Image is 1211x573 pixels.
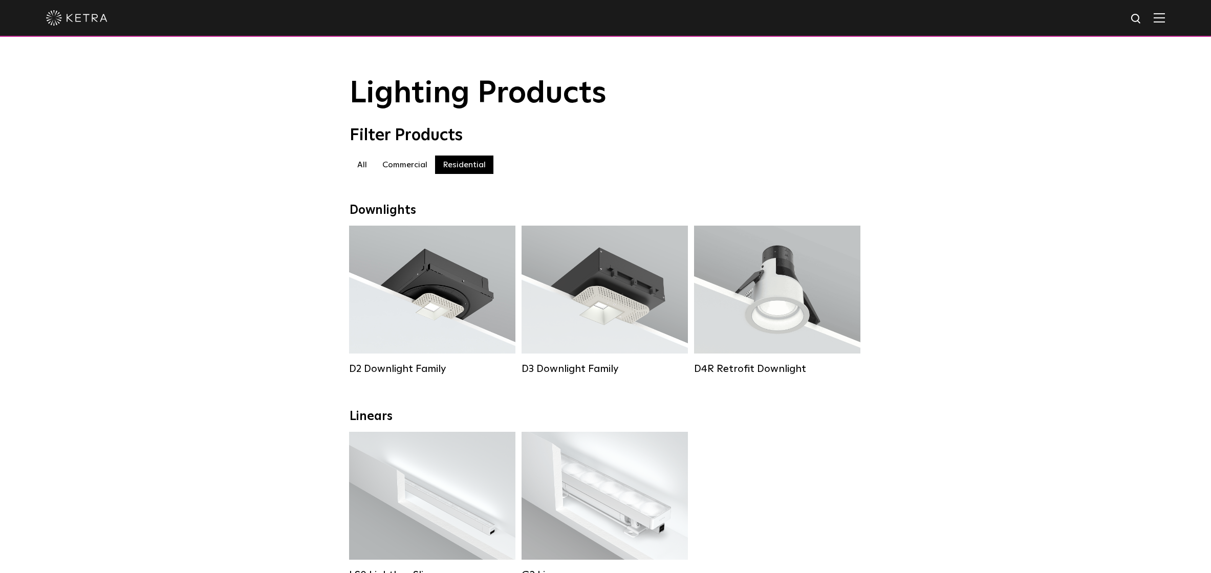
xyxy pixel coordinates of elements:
div: D2 Downlight Family [349,363,515,375]
label: Residential [435,156,493,174]
span: Lighting Products [350,78,607,109]
a: D3 Downlight Family Lumen Output:700 / 900 / 1100Colors:White / Black / Silver / Bronze / Paintab... [522,226,688,375]
img: ketra-logo-2019-white [46,10,107,26]
div: Linears [350,409,861,424]
div: D3 Downlight Family [522,363,688,375]
div: Downlights [350,203,861,218]
img: Hamburger%20Nav.svg [1154,13,1165,23]
a: D4R Retrofit Downlight Lumen Output:800Colors:White / BlackBeam Angles:15° / 25° / 40° / 60°Watta... [694,226,860,375]
a: D2 Downlight Family Lumen Output:1200Colors:White / Black / Gloss Black / Silver / Bronze / Silve... [349,226,515,375]
img: search icon [1130,13,1143,26]
div: Filter Products [350,126,861,145]
label: Commercial [375,156,435,174]
div: D4R Retrofit Downlight [694,363,860,375]
label: All [350,156,375,174]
